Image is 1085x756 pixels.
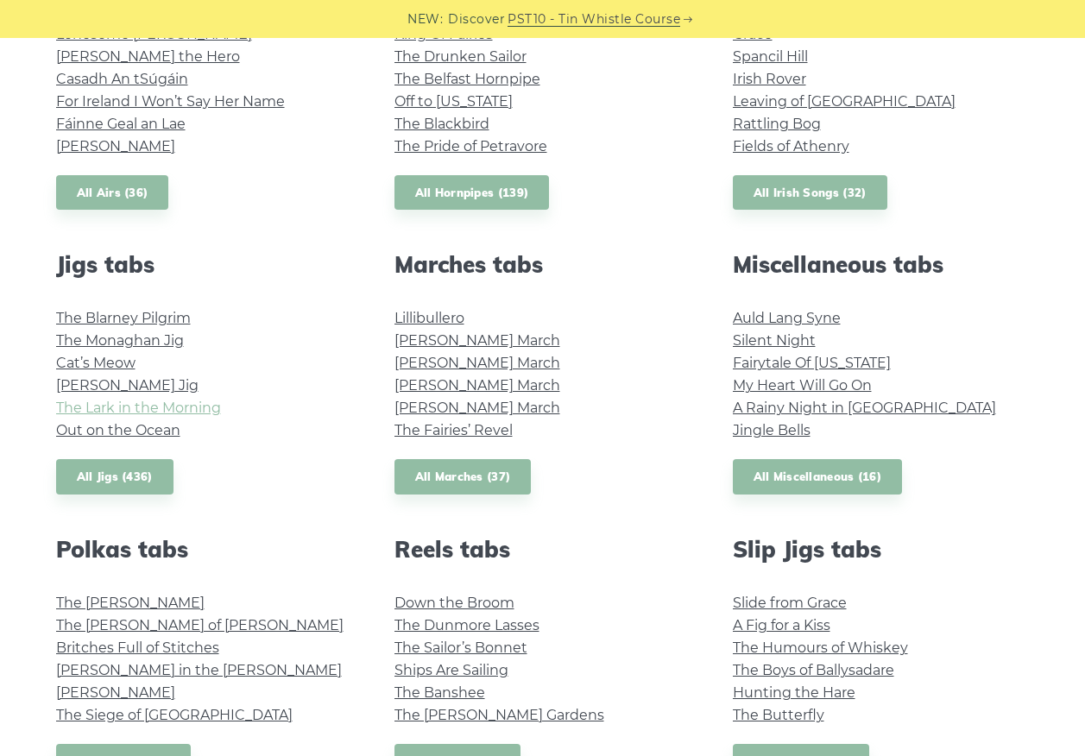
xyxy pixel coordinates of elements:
[394,595,514,611] a: Down the Broom
[394,400,560,416] a: [PERSON_NAME] March
[56,48,240,65] a: [PERSON_NAME] the Hero
[508,9,680,29] a: PST10 - Tin Whistle Course
[56,422,180,438] a: Out on the Ocean
[733,175,887,211] a: All Irish Songs (32)
[394,617,539,633] a: The Dunmore Lasses
[56,26,252,42] a: Lonesome [PERSON_NAME]
[733,639,908,656] a: The Humours of Whiskey
[733,684,855,701] a: Hunting the Hare
[394,662,508,678] a: Ships Are Sailing
[56,377,199,394] a: [PERSON_NAME] Jig
[394,536,691,563] h2: Reels tabs
[733,707,824,723] a: The Butterfly
[733,251,1030,278] h2: Miscellaneous tabs
[56,595,205,611] a: The [PERSON_NAME]
[733,48,808,65] a: Spancil Hill
[56,332,184,349] a: The Monaghan Jig
[56,400,221,416] a: The Lark in the Morning
[733,138,849,154] a: Fields of Athenry
[394,332,560,349] a: [PERSON_NAME] March
[394,93,513,110] a: Off to [US_STATE]
[733,71,806,87] a: Irish Rover
[733,422,811,438] a: Jingle Bells
[733,617,830,633] a: A Fig for a Kiss
[56,617,344,633] a: The [PERSON_NAME] of [PERSON_NAME]
[407,9,443,29] span: NEW:
[56,355,136,371] a: Cat’s Meow
[56,116,186,132] a: Fáinne Geal an Lae
[394,71,540,87] a: The Belfast Hornpipe
[733,116,821,132] a: Rattling Bog
[394,355,560,371] a: [PERSON_NAME] March
[394,310,464,326] a: Lillibullero
[394,138,547,154] a: The Pride of Petravore
[733,355,891,371] a: Fairytale Of [US_STATE]
[56,175,169,211] a: All Airs (36)
[394,48,527,65] a: The Drunken Sailor
[394,639,527,656] a: The Sailor’s Bonnet
[56,138,175,154] a: [PERSON_NAME]
[56,251,353,278] h2: Jigs tabs
[56,536,353,563] h2: Polkas tabs
[733,26,773,42] a: Grace
[733,400,996,416] a: A Rainy Night in [GEOGRAPHIC_DATA]
[394,175,550,211] a: All Hornpipes (139)
[56,310,191,326] a: The Blarney Pilgrim
[733,310,841,326] a: Auld Lang Syne
[733,459,903,495] a: All Miscellaneous (16)
[448,9,505,29] span: Discover
[733,377,872,394] a: My Heart Will Go On
[733,595,847,611] a: Slide from Grace
[394,684,485,701] a: The Banshee
[733,662,894,678] a: The Boys of Ballysadare
[394,251,691,278] h2: Marches tabs
[394,422,513,438] a: The Fairies’ Revel
[733,93,956,110] a: Leaving of [GEOGRAPHIC_DATA]
[56,662,342,678] a: [PERSON_NAME] in the [PERSON_NAME]
[56,93,285,110] a: For Ireland I Won’t Say Her Name
[56,459,173,495] a: All Jigs (436)
[394,459,532,495] a: All Marches (37)
[394,116,489,132] a: The Blackbird
[56,684,175,701] a: [PERSON_NAME]
[733,332,816,349] a: Silent Night
[394,26,493,42] a: King Of Fairies
[733,536,1030,563] h2: Slip Jigs tabs
[56,707,293,723] a: The Siege of [GEOGRAPHIC_DATA]
[56,71,188,87] a: Casadh An tSúgáin
[394,377,560,394] a: [PERSON_NAME] March
[394,707,604,723] a: The [PERSON_NAME] Gardens
[56,639,219,656] a: Britches Full of Stitches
